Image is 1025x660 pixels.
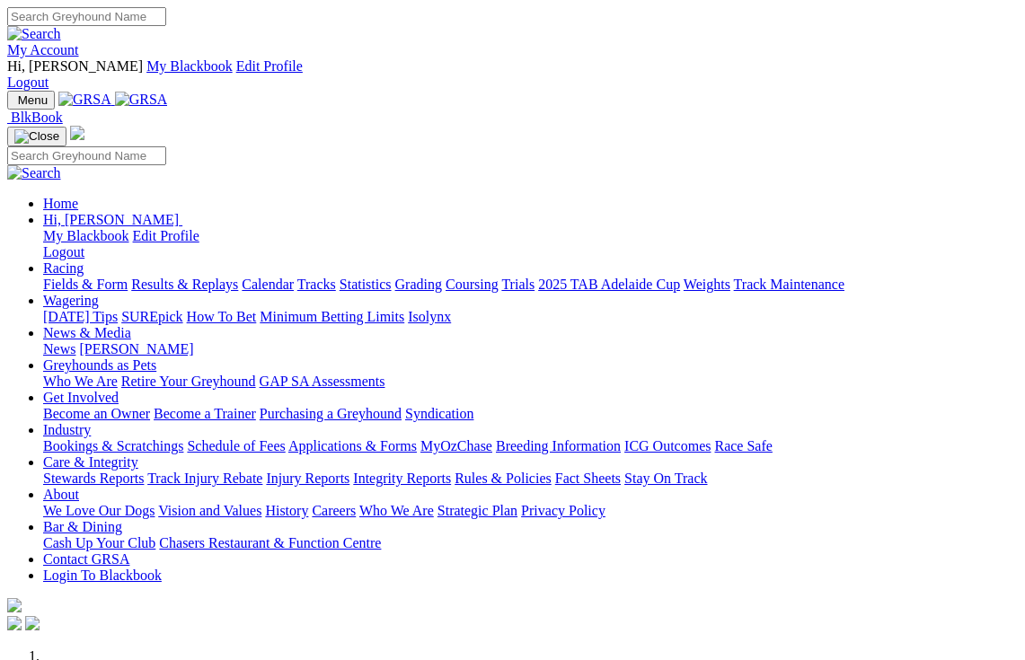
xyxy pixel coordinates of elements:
[43,406,1018,422] div: Get Involved
[43,357,156,373] a: Greyhounds as Pets
[146,58,233,74] a: My Blackbook
[43,471,144,486] a: Stewards Reports
[43,325,131,340] a: News & Media
[43,228,1018,260] div: Hi, [PERSON_NAME]
[312,503,356,518] a: Careers
[714,438,772,453] a: Race Safe
[43,309,118,324] a: [DATE] Tips
[43,309,1018,325] div: Wagering
[7,75,49,90] a: Logout
[7,58,143,74] span: Hi, [PERSON_NAME]
[43,293,99,308] a: Wagering
[79,341,193,356] a: [PERSON_NAME]
[340,277,392,292] a: Statistics
[43,438,1018,454] div: Industry
[242,277,294,292] a: Calendar
[288,438,417,453] a: Applications & Forms
[555,471,621,486] a: Fact Sheets
[7,165,61,181] img: Search
[260,309,404,324] a: Minimum Betting Limits
[43,406,150,421] a: Become an Owner
[43,277,1018,293] div: Racing
[43,568,162,583] a: Login To Blackbook
[7,616,22,630] img: facebook.svg
[18,93,48,107] span: Menu
[43,471,1018,487] div: Care & Integrity
[121,374,256,389] a: Retire Your Greyhound
[159,535,381,550] a: Chasers Restaurant & Function Centre
[455,471,552,486] a: Rules & Policies
[43,487,79,502] a: About
[521,503,605,518] a: Privacy Policy
[43,244,84,260] a: Logout
[121,309,182,324] a: SUREpick
[43,277,128,292] a: Fields & Form
[43,503,1018,519] div: About
[43,551,129,567] a: Contact GRSA
[187,438,285,453] a: Schedule of Fees
[43,374,118,389] a: Who We Are
[154,406,256,421] a: Become a Trainer
[734,277,844,292] a: Track Maintenance
[7,91,55,110] button: Toggle navigation
[43,196,78,211] a: Home
[43,212,179,227] span: Hi, [PERSON_NAME]
[43,212,182,227] a: Hi, [PERSON_NAME]
[408,309,451,324] a: Isolynx
[43,341,1018,357] div: News & Media
[236,58,303,74] a: Edit Profile
[684,277,730,292] a: Weights
[43,228,129,243] a: My Blackbook
[7,127,66,146] button: Toggle navigation
[14,129,59,144] img: Close
[11,110,63,125] span: BlkBook
[43,260,84,276] a: Racing
[266,471,349,486] a: Injury Reports
[43,535,155,550] a: Cash Up Your Club
[297,277,336,292] a: Tracks
[260,374,385,389] a: GAP SA Assessments
[501,277,535,292] a: Trials
[538,277,680,292] a: 2025 TAB Adelaide Cup
[43,454,138,470] a: Care & Integrity
[420,438,492,453] a: MyOzChase
[43,390,119,405] a: Get Involved
[624,438,711,453] a: ICG Outcomes
[115,92,168,108] img: GRSA
[260,406,402,421] a: Purchasing a Greyhound
[131,277,238,292] a: Results & Replays
[43,519,122,534] a: Bar & Dining
[7,598,22,612] img: logo-grsa-white.png
[43,341,75,356] a: News
[43,535,1018,551] div: Bar & Dining
[43,374,1018,390] div: Greyhounds as Pets
[359,503,434,518] a: Who We Are
[437,503,517,518] a: Strategic Plan
[187,309,257,324] a: How To Bet
[7,146,166,165] input: Search
[43,438,183,453] a: Bookings & Scratchings
[25,616,40,630] img: twitter.svg
[496,438,621,453] a: Breeding Information
[353,471,451,486] a: Integrity Reports
[133,228,199,243] a: Edit Profile
[395,277,442,292] a: Grading
[7,58,1018,91] div: My Account
[7,26,61,42] img: Search
[43,422,91,437] a: Industry
[7,7,166,26] input: Search
[58,92,111,108] img: GRSA
[624,471,707,486] a: Stay On Track
[405,406,473,421] a: Syndication
[446,277,499,292] a: Coursing
[7,42,79,57] a: My Account
[7,110,63,125] a: BlkBook
[147,471,262,486] a: Track Injury Rebate
[158,503,261,518] a: Vision and Values
[43,503,155,518] a: We Love Our Dogs
[70,126,84,140] img: logo-grsa-white.png
[265,503,308,518] a: History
